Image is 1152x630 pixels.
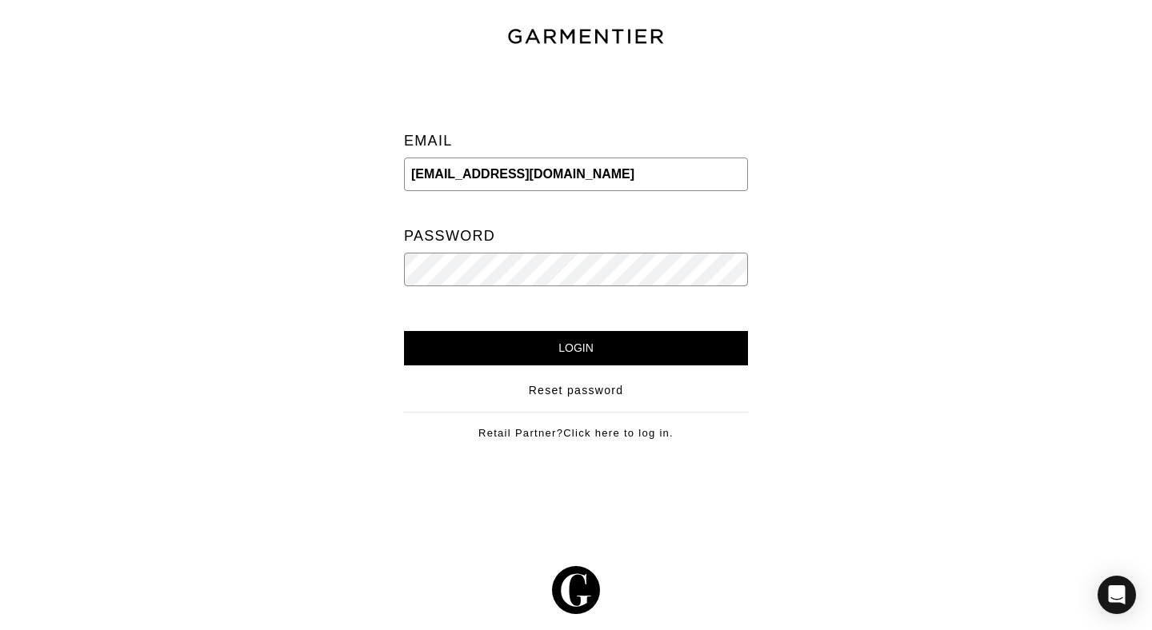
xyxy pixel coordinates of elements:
[1098,576,1136,614] div: Open Intercom Messenger
[404,220,495,253] label: Password
[404,125,453,157] label: Email
[563,427,674,439] a: Click here to log in.
[404,331,748,365] input: Login
[552,566,600,614] img: g-602364139e5867ba59c769ce4266a9601a3871a1516a6a4c3533f4bc45e69684.svg
[529,382,624,399] a: Reset password
[506,26,666,47] img: garmentier-text-8466448e28d500cc52b900a8b1ac6a0b4c9bd52e9933ba870cc531a186b44329.png
[404,412,748,441] div: Retail Partner?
